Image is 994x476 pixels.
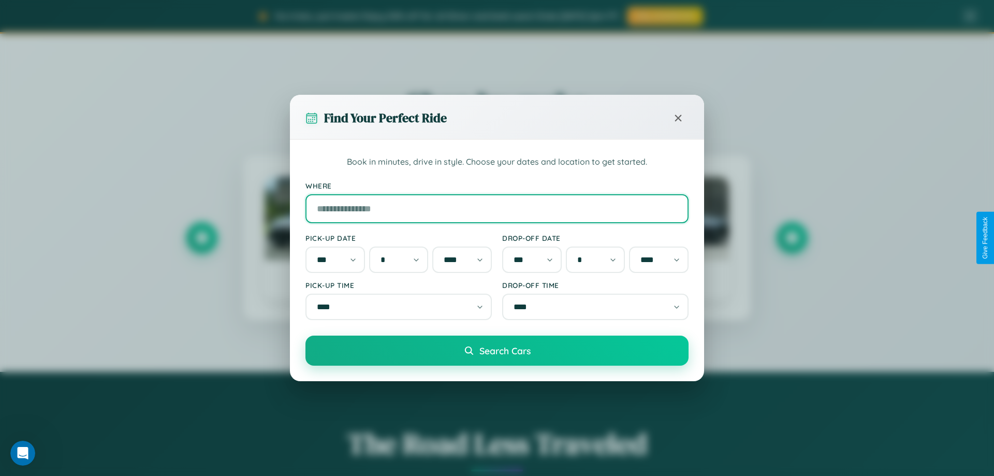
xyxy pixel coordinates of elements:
label: Where [305,181,689,190]
h3: Find Your Perfect Ride [324,109,447,126]
label: Drop-off Date [502,234,689,242]
label: Pick-up Time [305,281,492,290]
label: Pick-up Date [305,234,492,242]
label: Drop-off Time [502,281,689,290]
span: Search Cars [479,345,531,356]
p: Book in minutes, drive in style. Choose your dates and location to get started. [305,155,689,169]
button: Search Cars [305,336,689,366]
